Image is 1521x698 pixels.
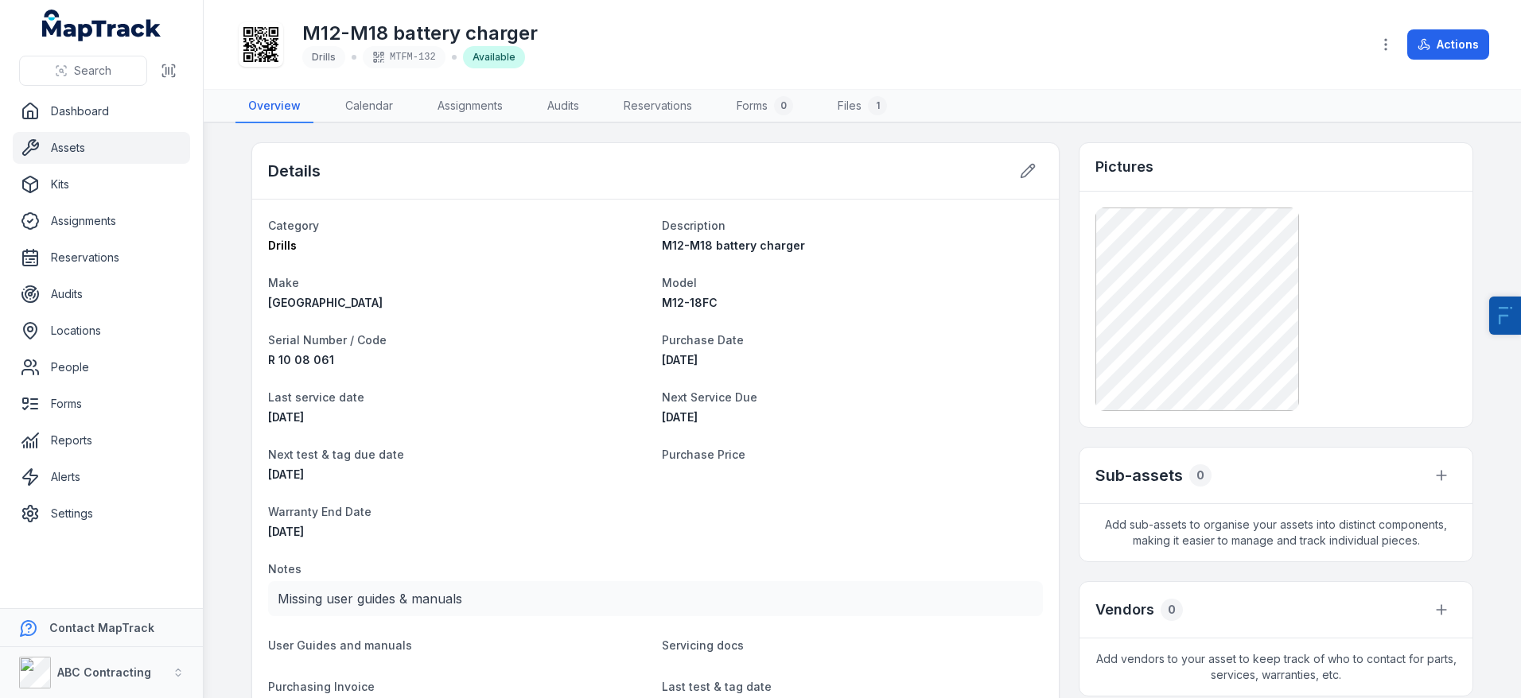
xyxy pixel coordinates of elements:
span: Search [74,63,111,79]
span: R 10 08 061 [268,353,334,366]
h3: Pictures [1095,156,1153,178]
a: People [13,351,190,383]
span: Purchase Date [662,333,744,347]
a: Reservations [13,242,190,273]
span: Make [268,276,299,289]
a: Alerts [13,461,190,493]
a: Forms0 [724,90,806,123]
time: 17/12/2027, 8:00:00 am [268,525,304,538]
a: Reservations [611,90,705,123]
span: Add sub-assets to organise your assets into distinct components, making it easier to manage and t... [1079,504,1472,561]
span: Category [268,219,319,232]
a: Dashboard [13,95,190,127]
span: [DATE] [268,467,304,481]
a: Locations [13,315,190,347]
span: Add vendors to your asset to keep track of who to contact for parts, services, warranties, etc. [1079,638,1472,696]
span: Purchasing Invoice [268,680,375,693]
span: Servicing docs [662,638,744,652]
a: Forms [13,388,190,420]
a: Reports [13,425,190,456]
span: Drills [312,51,336,63]
a: Calendar [333,90,406,123]
div: 0 [1161,599,1183,621]
span: [DATE] [662,353,698,366]
span: M12-M18 battery charger [662,238,805,252]
time: 15/02/2026, 8:00:00 am [662,410,698,424]
h2: Sub-assets [1095,464,1183,487]
span: Warranty End Date [268,505,371,518]
span: [DATE] [662,410,698,424]
span: [GEOGRAPHIC_DATA] [268,296,383,309]
div: Available [463,46,525,68]
button: Search [19,56,147,86]
a: MapTrack [42,10,161,41]
a: Files1 [825,90,900,123]
button: Actions [1407,29,1489,60]
a: Settings [13,498,190,529]
div: 1 [868,96,887,115]
span: User Guides and manuals [268,638,412,652]
a: Assignments [425,90,515,123]
div: MTFM-132 [363,46,445,68]
span: Description [662,219,725,232]
a: Audits [535,90,592,123]
span: Last service date [268,390,364,404]
p: Missing user guides & manuals [278,587,1033,610]
a: Assets [13,132,190,164]
span: Drills [268,238,297,252]
div: 0 [1189,464,1212,487]
span: Next test & tag due date [268,448,404,461]
span: Serial Number / Code [268,333,387,347]
span: Notes [268,562,301,576]
a: Kits [13,169,190,200]
time: 15/02/2025, 8:00:00 am [268,410,304,424]
span: Last test & tag date [662,680,772,693]
a: Audits [13,278,190,310]
strong: Contact MapTrack [49,621,154,634]
h3: Vendors [1095,599,1154,621]
span: [DATE] [268,410,304,424]
div: 0 [774,96,793,115]
strong: ABC Contracting [57,665,151,679]
time: 15/09/2025, 8:00:00 am [268,467,304,481]
a: Assignments [13,205,190,237]
h2: Details [268,160,321,182]
span: Purchase Price [662,448,745,461]
time: 17/12/2024, 8:00:00 am [662,353,698,366]
span: Model [662,276,697,289]
h1: M12-M18 battery charger [302,21,538,46]
span: [DATE] [268,525,304,538]
span: Next Service Due [662,390,757,404]
span: M12-18FC [662,296,718,309]
a: Overview [235,90,313,123]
